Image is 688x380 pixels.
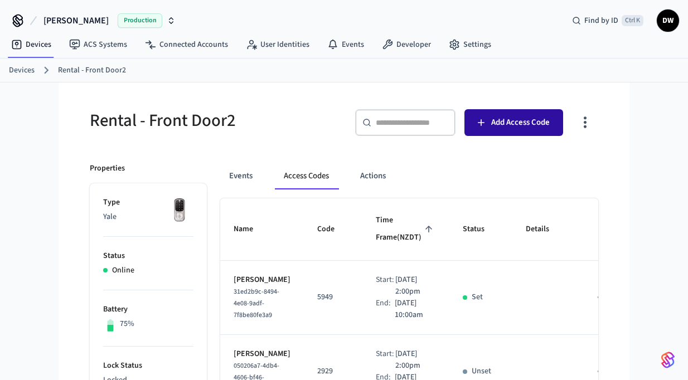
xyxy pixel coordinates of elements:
div: Start: [376,274,395,298]
button: Events [220,163,261,189]
span: Details [526,221,564,238]
p: [PERSON_NAME] [234,274,290,286]
p: 2929 [317,366,349,377]
button: Access Codes [275,163,338,189]
p: [DATE] 2:00pm [395,348,436,372]
span: Code [317,221,349,238]
span: 31ed2b9c-8494-4e08-9adf-7f8be80fe3a9 [234,287,279,320]
a: Devices [2,35,60,55]
p: Yale [103,211,193,223]
h5: Rental - Front Door2 [90,109,337,132]
p: Set [472,291,483,303]
span: Production [118,13,162,28]
div: Start: [376,348,395,372]
p: Status [103,250,193,262]
p: 75% [120,318,134,330]
a: Settings [440,35,500,55]
div: ant example [220,163,598,189]
span: Time Frame(NZDT) [376,212,436,247]
a: Developer [373,35,440,55]
span: Status [463,221,499,238]
button: Actions [351,163,395,189]
button: DW [657,9,679,32]
p: [PERSON_NAME] [234,348,290,360]
a: Events [318,35,373,55]
a: User Identities [237,35,318,55]
p: Unset [472,366,491,377]
p: Properties [90,163,125,174]
span: Ctrl K [622,15,643,26]
p: Lock Status [103,360,193,372]
div: End: [376,298,395,321]
img: SeamLogoGradient.69752ec5.svg [661,351,675,369]
a: Rental - Front Door2 [58,65,126,76]
span: Name [234,221,268,238]
div: Find by IDCtrl K [563,11,652,31]
a: Connected Accounts [136,35,237,55]
span: Find by ID [584,15,618,26]
span: Add Access Code [491,115,550,130]
a: ACS Systems [60,35,136,55]
p: Battery [103,304,193,315]
p: Type [103,197,193,208]
span: [PERSON_NAME] [43,14,109,27]
p: [DATE] 2:00pm [395,274,436,298]
img: Yale Assure Touchscreen Wifi Smart Lock, Satin Nickel, Front [166,197,193,225]
p: 5949 [317,291,349,303]
span: DW [658,11,678,31]
p: [DATE] 10:00am [395,298,436,321]
button: Add Access Code [464,109,563,136]
p: Online [112,265,134,276]
a: Devices [9,65,35,76]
